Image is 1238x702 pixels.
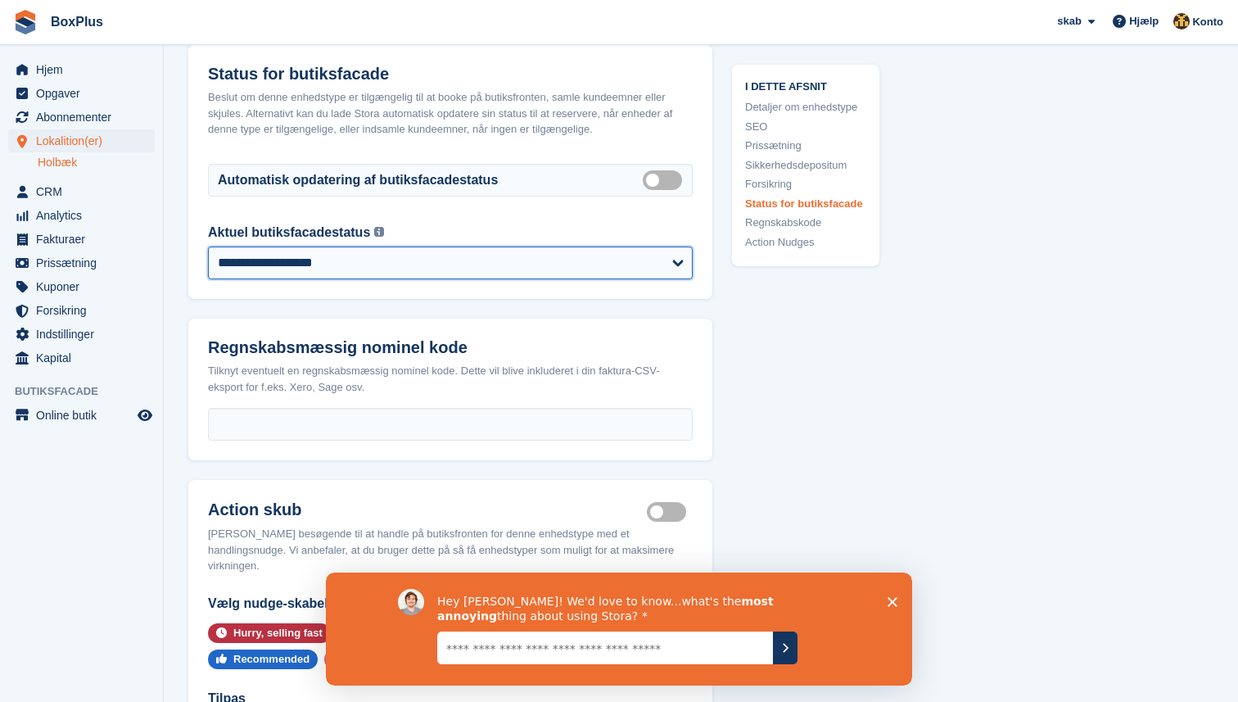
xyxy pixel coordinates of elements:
a: Prissætning [745,138,866,154]
a: Action Nudges [745,233,866,250]
h2: Status for butiksfacade [208,65,693,84]
a: menu [8,204,155,227]
a: Sikkerhedsdepositum [745,156,866,173]
span: Opgaver [36,82,134,105]
label: Automatisk opdatering af butiksfacadestatus [218,170,498,190]
h2: Action skub [208,500,647,519]
span: Hjælp [1129,13,1159,29]
a: menu [8,129,155,152]
img: stora-icon-8386f47178a22dfd0bd8f6a31ec36ba5ce8667c1dd55bd0f319d3a0aa187defe.svg [13,10,38,34]
label: Aktuel butiksfacadestatus [208,223,370,242]
a: Holbæk [38,155,155,170]
a: Detaljer om enhedstype [745,99,866,115]
span: Prissætning [36,251,134,274]
span: Butiksfacade [15,383,163,400]
a: menu [8,228,155,251]
a: Forsikring [745,176,866,192]
span: skab [1057,13,1082,29]
label: Is active [647,511,693,514]
button: Free welcome gift [324,650,448,669]
a: menu [8,82,155,105]
button: Hurry, selling fast [208,623,331,643]
a: Forhåndsvisning af butik [135,405,155,425]
span: I dette afsnit [745,77,866,93]
div: Tilknyt eventuelt en regnskabsmæssig nominel kode. Dette vil blive inkluderet i din faktura-CSV-e... [208,363,693,395]
span: Fakturaer [36,228,134,251]
span: Abonnementer [36,106,134,129]
div: Beslut om denne enhedstype er tilgængelig til at booke på butiksfronten, samle kundeemner eller s... [208,89,693,138]
a: BoxPlus [44,8,110,35]
span: Hjem [36,58,134,81]
a: menu [8,251,155,274]
span: Online butik [36,404,134,427]
span: Indstillinger [36,323,134,346]
a: menu [8,106,155,129]
a: SEO [745,118,866,134]
a: menu [8,323,155,346]
span: CRM [36,180,134,203]
div: [PERSON_NAME] besøgende til at handle på butiksfronten for denne enhedstype med et handlingsnudge... [208,526,693,574]
iframe: Survey by David from Stora [326,573,912,686]
div: Recommended [233,650,309,669]
span: Forsikring [36,299,134,322]
img: Jannik Hansen [1173,13,1190,29]
span: Konto [1192,14,1223,30]
div: Hurry, selling fast [233,623,323,643]
a: menu [8,58,155,81]
div: Vælg nudge-skabelon [208,594,693,614]
a: Regnskabskode [745,215,866,231]
span: Kapital [36,346,134,369]
a: menu [8,346,155,369]
label: Auto manage storefront status [643,179,689,181]
a: menu [8,299,155,322]
a: menu [8,275,155,298]
a: Status for butiksfacade [745,195,866,211]
a: menu [8,404,155,427]
span: Analytics [36,204,134,227]
button: Recommended [208,650,318,669]
span: Lokalition(er) [36,129,134,152]
a: menu [8,180,155,203]
span: Kuponer [36,275,134,298]
h2: Regnskabsmæssig nominel kode [208,338,693,357]
img: icon-info-grey-7440780725fd019a000dd9b08b2336e03edf1995a4989e88bcd33f0948082b44.svg [374,227,384,237]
